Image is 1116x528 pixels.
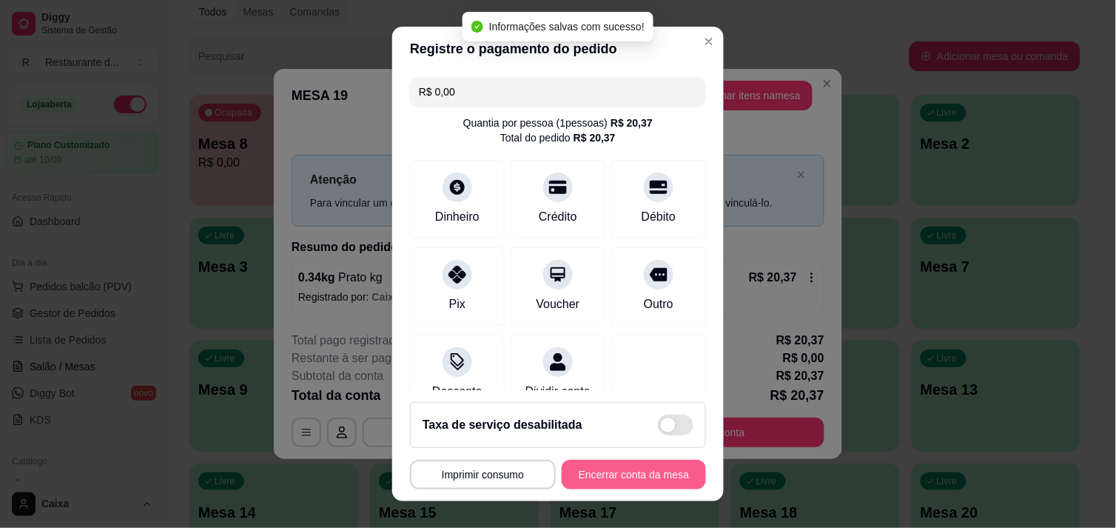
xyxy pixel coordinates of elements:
div: Dinheiro [435,208,480,226]
button: Close [697,30,721,53]
div: Dividir conta [525,383,591,401]
div: Pix [449,295,465,313]
div: R$ 20,37 [611,116,653,130]
h2: Taxa de serviço desabilitada [423,416,582,434]
div: Total do pedido [500,130,616,145]
div: Desconto [432,383,483,401]
div: Voucher [537,295,580,313]
button: Imprimir consumo [410,460,556,489]
div: Outro [644,295,673,313]
div: Quantia por pessoa ( 1 pessoas) [463,116,653,130]
div: R$ 20,37 [574,130,616,145]
div: Crédito [539,208,577,226]
span: Informações salvas com sucesso! [489,21,645,33]
header: Registre o pagamento do pedido [392,27,724,71]
button: Encerrar conta da mesa [562,460,706,489]
span: check-circle [471,21,483,33]
div: Débito [642,208,676,226]
input: Ex.: hambúrguer de cordeiro [419,77,697,107]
